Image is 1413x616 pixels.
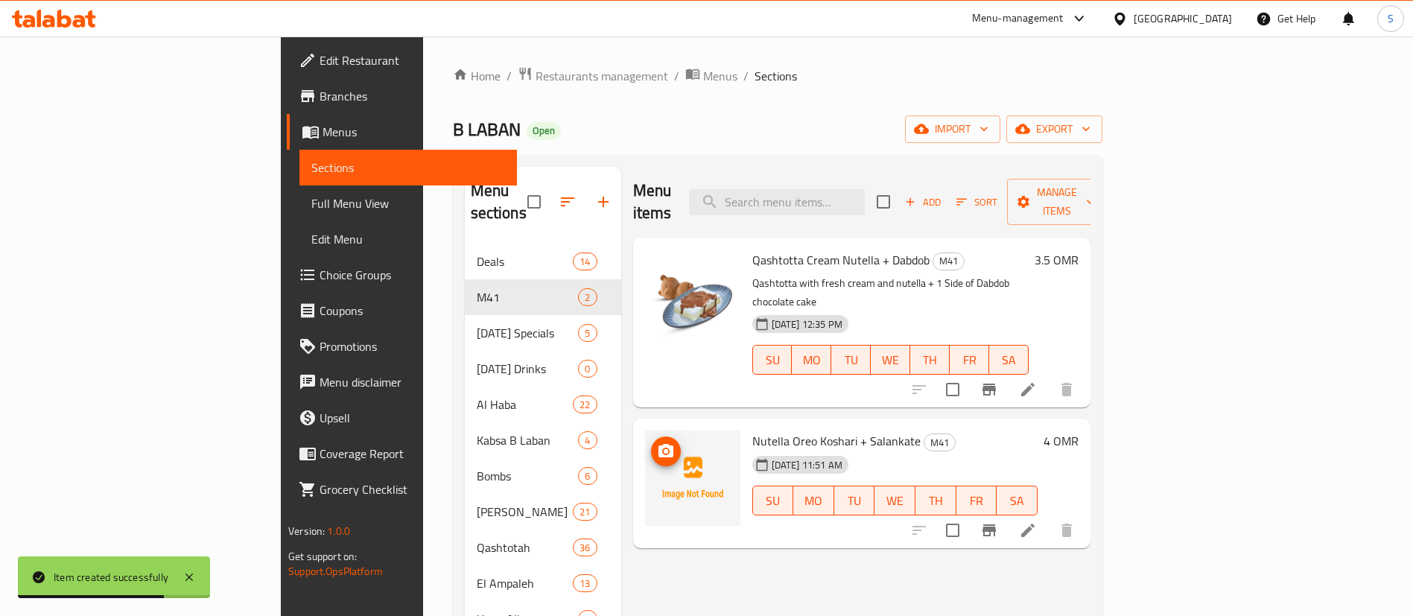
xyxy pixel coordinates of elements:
button: WE [871,345,910,375]
button: Branch-specific-item [971,512,1007,548]
a: Edit menu item [1019,521,1037,539]
div: El Ampaleh13 [465,565,621,601]
h6: 3.5 OMR [1035,250,1079,270]
h2: Menu items [633,180,672,224]
span: Get support on: [288,547,357,566]
div: Kabsa B Laban4 [465,422,621,458]
span: Coupons [320,302,505,320]
h6: 4 OMR [1044,431,1079,451]
span: Sections [311,159,505,177]
span: TH [916,349,944,371]
span: Qashtotah [477,539,574,556]
span: Sort [956,194,997,211]
span: 13 [574,577,596,591]
a: Coverage Report [287,436,517,471]
p: Qashtotta with fresh cream and nutella + 1 Side of Dabdob chocolate cake [752,274,1029,311]
div: Qashtotah36 [465,530,621,565]
span: import [917,120,988,139]
button: export [1006,115,1102,143]
div: Ramadan Specials [477,324,579,342]
span: 36 [574,541,596,555]
div: items [578,288,597,306]
a: Edit Menu [299,221,517,257]
a: Choice Groups [287,257,517,293]
span: S [1388,10,1394,27]
span: Choice Groups [320,266,505,284]
nav: breadcrumb [453,66,1102,86]
button: Branch-specific-item [971,372,1007,407]
button: TH [915,486,956,515]
span: M41 [477,288,579,306]
div: items [578,360,597,378]
button: SA [997,486,1038,515]
button: Sort [953,191,1001,214]
span: 5 [579,326,596,340]
span: M41 [933,253,964,270]
button: Add [899,191,947,214]
a: Coupons [287,293,517,328]
span: Deals [477,253,574,270]
span: SA [995,349,1023,371]
button: delete [1049,512,1085,548]
a: Menus [287,114,517,150]
span: Menus [703,67,737,85]
button: import [905,115,1000,143]
button: WE [874,486,915,515]
span: [DATE] 12:35 PM [766,317,848,331]
span: WE [880,490,909,512]
span: 21 [574,505,596,519]
button: MO [793,486,834,515]
a: Edit Restaurant [287,42,517,78]
span: Restaurants management [536,67,668,85]
span: Manage items [1019,183,1095,220]
span: TU [840,490,869,512]
button: TU [831,345,871,375]
div: items [573,539,597,556]
a: Menus [685,66,737,86]
span: Upsell [320,409,505,427]
span: 4 [579,434,596,448]
span: [DATE] Drinks [477,360,579,378]
div: items [573,396,597,413]
span: Select all sections [518,186,550,217]
span: Edit Restaurant [320,51,505,69]
div: [DATE] Drinks0 [465,351,621,387]
div: Bombs6 [465,458,621,494]
span: export [1018,120,1090,139]
span: SA [1003,490,1032,512]
span: B LABAN [453,112,521,146]
span: Coverage Report [320,445,505,463]
div: Ramadan Drinks [477,360,579,378]
span: Sort items [947,191,1007,214]
span: TU [837,349,865,371]
a: Branches [287,78,517,114]
button: SA [989,345,1029,375]
div: Donia Rice [477,503,574,521]
div: [DATE] Specials5 [465,315,621,351]
span: 2 [579,290,596,305]
a: Menu disclaimer [287,364,517,400]
div: items [573,574,597,592]
div: El Ampaleh [477,574,574,592]
button: FR [956,486,997,515]
span: [PERSON_NAME] [477,503,574,521]
a: Edit menu item [1019,381,1037,399]
span: SU [759,349,787,371]
span: Bombs [477,467,579,485]
span: 14 [574,255,596,269]
button: Add section [585,184,621,220]
a: Restaurants management [518,66,668,86]
div: Item created successfully [54,569,168,585]
span: Qashtotta Cream Nutella + Dabdob [752,249,930,271]
span: TH [921,490,950,512]
span: MO [799,490,828,512]
span: 1.0.0 [327,521,350,541]
button: SU [752,486,794,515]
div: Open [527,122,561,140]
button: MO [792,345,831,375]
span: M41 [924,434,955,451]
span: Version: [288,521,325,541]
span: Select to update [937,515,968,546]
div: Al Haba [477,396,574,413]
